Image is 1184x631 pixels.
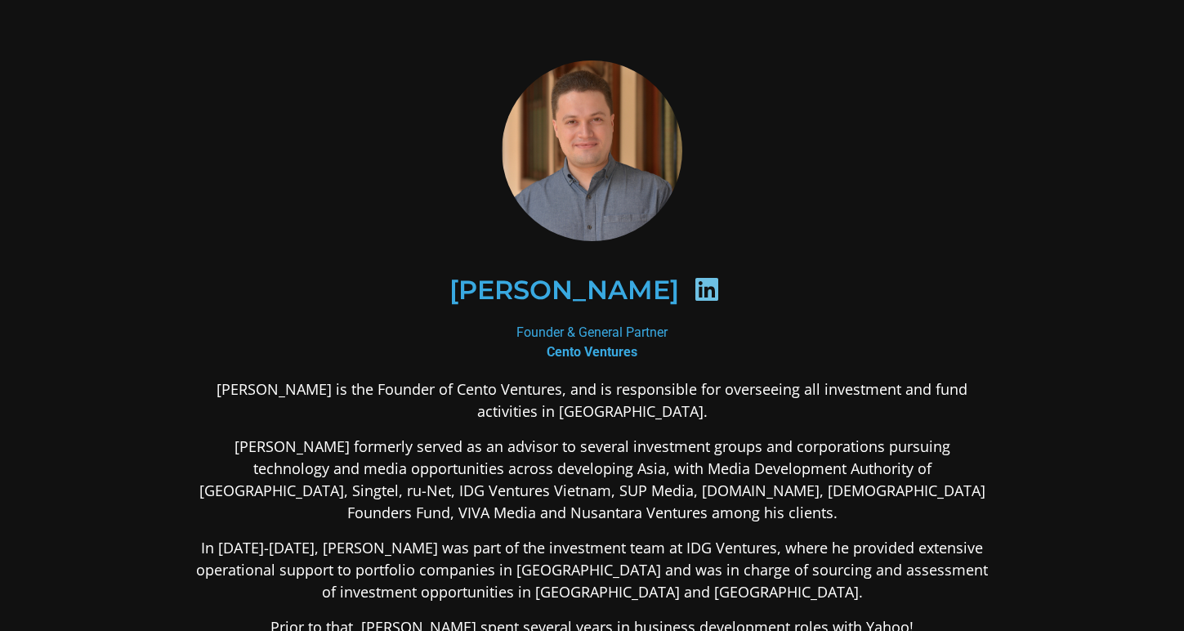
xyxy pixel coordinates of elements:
p: [PERSON_NAME] formerly served as an advisor to several investment groups and corporations pursuin... [195,436,990,524]
div: Founder & General Partner [195,323,990,362]
p: In [DATE]-[DATE], [PERSON_NAME] was part of the investment team at IDG Ventures, where he provide... [195,537,990,603]
b: Cento Ventures [547,344,637,360]
h2: [PERSON_NAME] [449,277,679,303]
p: [PERSON_NAME] is the Founder of Cento Ventures, and is responsible for overseeing all investment ... [195,378,990,423]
